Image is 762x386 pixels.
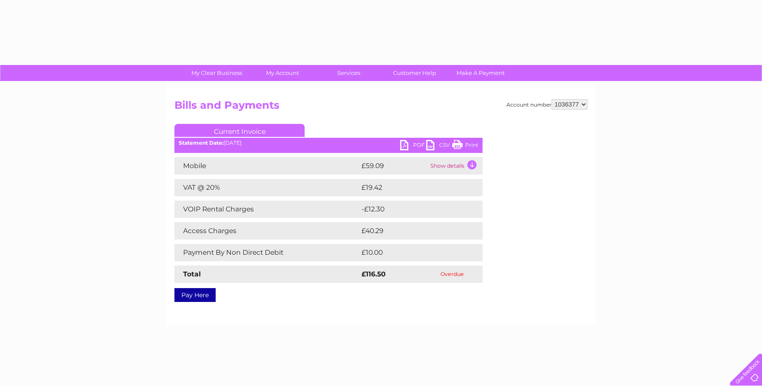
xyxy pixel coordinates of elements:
[174,222,359,240] td: Access Charges
[452,140,478,152] a: Print
[174,140,483,146] div: [DATE]
[247,65,319,81] a: My Account
[174,124,305,137] a: Current Invoice
[359,179,464,196] td: £19.42
[174,99,588,116] h2: Bills and Payments
[359,157,428,175] td: £59.09
[379,65,450,81] a: Customer Help
[422,266,483,283] td: Overdue
[174,157,359,175] td: Mobile
[359,222,465,240] td: £40.29
[428,157,483,175] td: Show details
[426,140,452,152] a: CSV
[359,244,465,261] td: £10.00
[181,65,253,81] a: My Clear Business
[183,270,201,278] strong: Total
[506,99,588,110] div: Account number
[174,244,359,261] td: Payment By Non Direct Debit
[174,179,359,196] td: VAT @ 20%
[359,201,466,218] td: -£12.30
[179,139,223,146] b: Statement Date:
[174,201,359,218] td: VOIP Rental Charges
[445,65,516,81] a: Make A Payment
[313,65,384,81] a: Services
[361,270,386,278] strong: £116.50
[174,288,216,302] a: Pay Here
[400,140,426,152] a: PDF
